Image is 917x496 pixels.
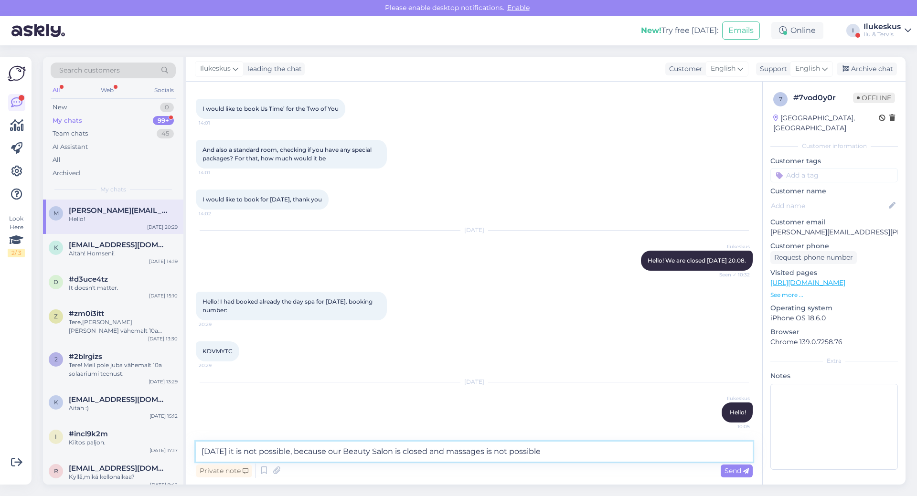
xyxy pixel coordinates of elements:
span: Hello! I had booked already the day spa for [DATE]. booking number: [203,298,374,314]
span: r [54,467,58,475]
div: Ilukeskus [864,23,901,31]
p: Customer email [770,217,898,227]
span: 14:01 [199,169,235,176]
div: Support [756,64,787,74]
div: Hello! [69,215,178,223]
span: KDVMYTC [203,348,233,355]
div: [DATE] 17:17 [149,447,178,454]
span: And also a standard room, checking if you have any special packages? For that, how much would it be [203,146,373,162]
a: [URL][DOMAIN_NAME] [770,278,845,287]
div: Aitäh :) [69,404,178,412]
span: #d3uce4tz [69,275,108,284]
p: Customer name [770,186,898,196]
p: Customer tags [770,156,898,166]
span: z [54,313,58,320]
div: Aitäh! Homseni! [69,249,178,258]
p: Notes [770,371,898,381]
div: It doesn't matter. [69,284,178,292]
span: 14:01 [199,119,235,127]
div: Look Here [8,214,25,257]
p: Browser [770,327,898,337]
span: m [53,210,59,217]
span: Ilukeskus [714,243,750,250]
input: Add a tag [770,168,898,182]
span: #2blrgizs [69,352,102,361]
span: k [54,244,58,251]
div: 2 / 3 [8,249,25,257]
div: Online [771,22,823,39]
span: Offline [853,93,895,103]
a: IlukeskusIlu & Tervis [864,23,911,38]
button: Emails [722,21,760,40]
span: Ilukeskus [714,395,750,402]
span: Search customers [59,65,120,75]
div: [DATE] 14:19 [149,258,178,265]
span: d [53,278,58,285]
div: Private note [196,464,252,477]
p: Visited pages [770,268,898,278]
div: Customer information [770,142,898,150]
p: Chrome 139.0.7258.76 [770,337,898,347]
img: Askly Logo [8,64,26,83]
div: All [51,84,62,96]
div: [DATE] [196,378,753,386]
div: Kyllä,mikä kellonaikaa? [69,473,178,481]
span: miguel.chaparro.q@gmail.com [69,206,168,215]
div: I [846,24,860,37]
div: New [53,103,67,112]
span: English [711,63,736,74]
span: Send [725,466,749,475]
div: Kiitos paljon. [69,438,178,447]
div: All [53,155,61,165]
div: Web [99,84,116,96]
div: [DATE] 9:42 [150,481,178,488]
span: refleksologisarikero@gmail.com [69,464,168,473]
span: I would like to book Us Time’ for the Two of You [203,105,339,112]
textarea: [DATE] it is not possible, because our Beauty Salon is closed and massages is not possible [196,442,753,462]
div: Extra [770,357,898,365]
div: 0 [160,103,174,112]
p: iPhone OS 18.6.0 [770,313,898,323]
div: Tere,[PERSON_NAME] [PERSON_NAME] vähemalt 10a solaariumi teenust :) [69,318,178,335]
div: Try free [DATE]: [641,25,718,36]
span: k [54,399,58,406]
span: 14:02 [199,210,235,217]
p: See more ... [770,291,898,299]
p: Operating system [770,303,898,313]
span: 7 [779,95,782,103]
div: [DATE] 13:29 [149,378,178,385]
div: Request phone number [770,251,857,264]
div: [DATE] 15:12 [149,412,178,420]
span: Ilukeskus [200,63,231,74]
span: Hello! [730,409,746,416]
div: [DATE] 15:10 [149,292,178,299]
span: Hello! We are closed [DATE] 20.08. [648,257,746,264]
span: 10:05 [714,423,750,430]
div: leading the chat [244,64,302,74]
div: Ilu & Tervis [864,31,901,38]
span: 2 [54,356,58,363]
span: 20:29 [199,321,235,328]
div: # 7vod0y0r [793,92,853,104]
div: AI Assistant [53,142,88,152]
span: #incl9k2m [69,430,108,438]
div: [DATE] 13:30 [148,335,178,342]
span: 20:29 [199,362,235,369]
div: Customer [665,64,703,74]
span: My chats [100,185,126,194]
span: i [55,433,57,440]
div: My chats [53,116,82,126]
span: kerttu.metsar@gmail.com [69,241,168,249]
div: [DATE] 20:29 [147,223,178,231]
div: Tere! Meil pole juba vähemalt 10a solaariumi teenust. [69,361,178,378]
span: #zm0i3itt [69,309,104,318]
div: Archived [53,169,80,178]
span: keityrikken@gmail.com [69,395,168,404]
b: New! [641,26,661,35]
div: Team chats [53,129,88,138]
span: I would like to book for [DATE], thank you [203,196,322,203]
p: Customer phone [770,241,898,251]
div: [GEOGRAPHIC_DATA], [GEOGRAPHIC_DATA] [773,113,879,133]
div: Socials [152,84,176,96]
span: English [795,63,820,74]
